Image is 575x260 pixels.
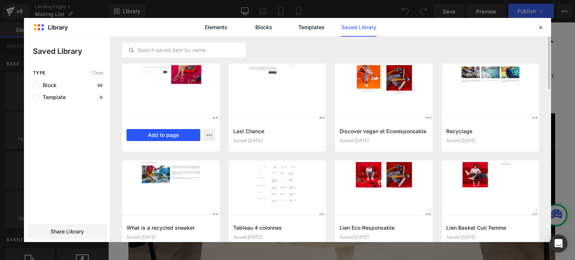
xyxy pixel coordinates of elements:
a: Blocks [246,18,282,37]
div: Saved [DATE] [340,138,428,143]
a: BRAND [110,45,144,68]
span: BRAND [116,50,134,57]
span: Block [39,82,57,88]
span: UPCYCLED JEANS [57,50,102,57]
div: Saved [DATE] [233,138,322,143]
div: Saved [DATE] [446,138,535,143]
div: Saved [DATE] [127,235,215,240]
a: Saved Library [341,18,377,37]
p: 0 [98,95,104,100]
input: Search saved item by name [122,46,246,55]
a: UPCYCLED JEANS [51,45,108,68]
p: 63 [96,83,104,88]
a: Elements [198,18,234,37]
span: ESHOP [21,50,38,57]
span: Template [39,94,66,100]
button: Add to page [127,129,200,141]
div: Saved [DATE] [446,235,535,240]
div: Saved [DATE] [340,235,428,240]
h3: What is a recycled sneaker [127,224,215,232]
a: Templates [293,18,329,37]
h3: Tableau 4 colonnes [233,224,322,232]
h3: Lien Eco Responsable [340,224,428,232]
a: Cart [432,51,446,58]
h3: Recyclage [446,127,535,135]
span: Share Library [51,228,84,235]
h3: Discover vegan et Ecoresponsable [340,127,428,135]
h3: Last Chance [233,127,322,135]
h3: Lien Basket Cuir Femme [446,224,535,232]
p: Saved Library [33,46,110,57]
div: Saved [DATE] [233,235,322,240]
a: ME.LAND [129,20,338,28]
nav: Primary [15,45,144,68]
span: Type [33,70,46,76]
span: Clear [92,70,104,76]
a: ESHOP [15,45,49,68]
img: ME.LAND [129,11,338,37]
div: Open Intercom Messenger [550,235,568,253]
